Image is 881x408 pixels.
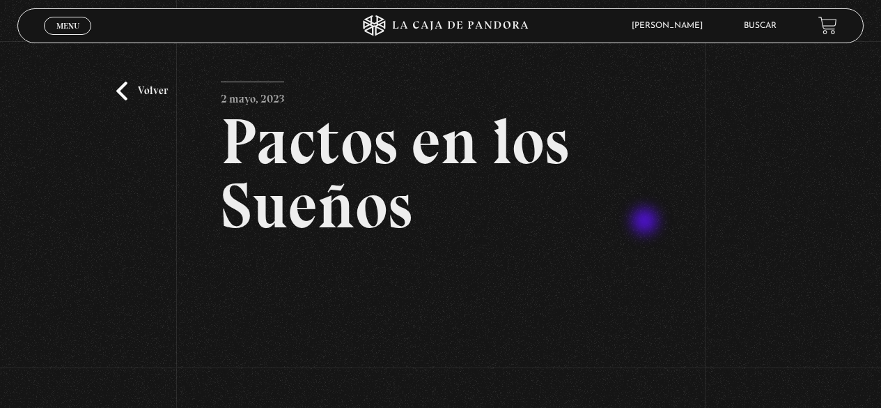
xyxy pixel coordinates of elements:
[221,109,660,238] h2: Pactos en los Sueños
[744,22,777,30] a: Buscar
[818,16,837,35] a: View your shopping cart
[52,33,84,43] span: Cerrar
[221,82,284,109] p: 2 mayo, 2023
[625,22,717,30] span: [PERSON_NAME]
[56,22,79,30] span: Menu
[116,82,168,100] a: Volver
